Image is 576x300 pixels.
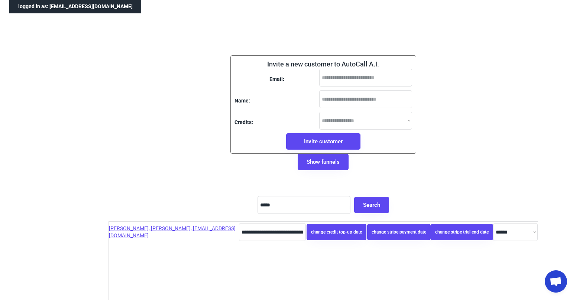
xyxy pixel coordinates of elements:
div: logged in as: [EMAIL_ADDRESS][DOMAIN_NAME] [9,3,141,10]
button: change stripe payment date [367,224,431,240]
div: Email: [269,76,284,83]
div: [PERSON_NAME], [PERSON_NAME], [EMAIL_ADDRESS][DOMAIN_NAME] [109,225,239,239]
div: Name: [234,97,250,105]
div: Open chat [545,270,567,293]
div: Invite a new customer to AutoCall A.I. [267,59,379,69]
button: Show funnels [298,154,349,170]
button: change credit top-up date [307,224,366,240]
button: change stripe trial end date [431,224,493,240]
div: Credits: [234,119,253,126]
button: Invite customer [286,133,360,150]
button: Search [354,197,389,213]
